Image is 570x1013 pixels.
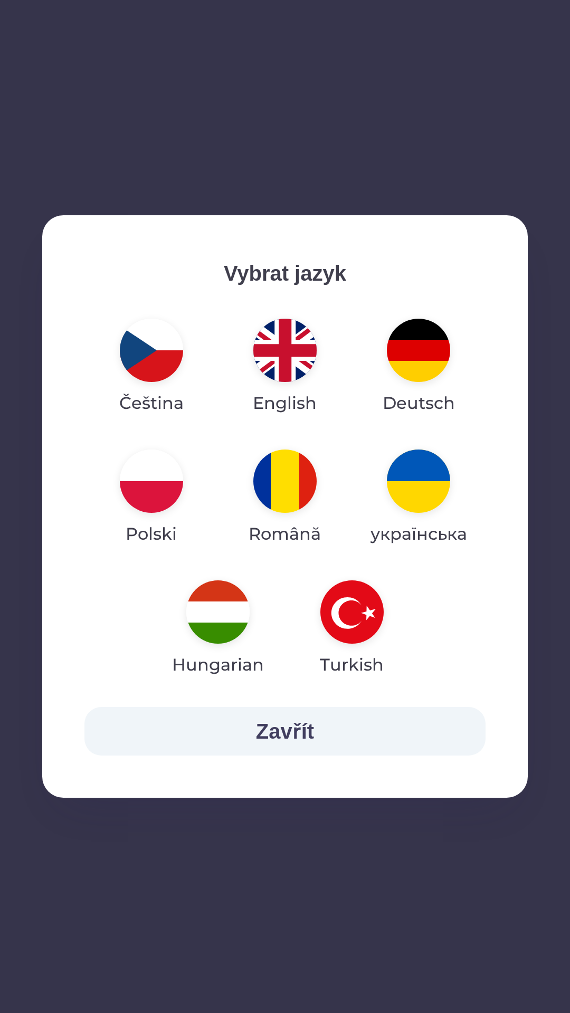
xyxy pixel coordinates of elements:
img: ro flag [253,450,317,513]
p: українська [370,521,467,547]
button: Zavřít [84,707,486,756]
button: Čeština [94,310,209,424]
img: en flag [253,319,317,382]
button: Polski [94,441,208,555]
img: uk flag [387,450,450,513]
button: Română [223,441,346,555]
p: Čeština [119,390,184,416]
p: Deutsch [383,390,455,416]
button: Deutsch [357,310,480,424]
button: українська [352,441,486,555]
img: tr flag [320,580,384,644]
p: Polski [126,521,177,547]
img: cs flag [120,319,183,382]
p: Turkish [320,652,384,677]
p: Română [249,521,321,547]
p: English [253,390,317,416]
img: de flag [387,319,450,382]
p: Hungarian [172,652,264,677]
p: Vybrat jazyk [84,257,486,289]
button: English [227,310,342,424]
button: Hungarian [151,572,285,686]
img: pl flag [120,450,183,513]
img: hu flag [186,580,250,644]
button: Turkish [294,572,409,686]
